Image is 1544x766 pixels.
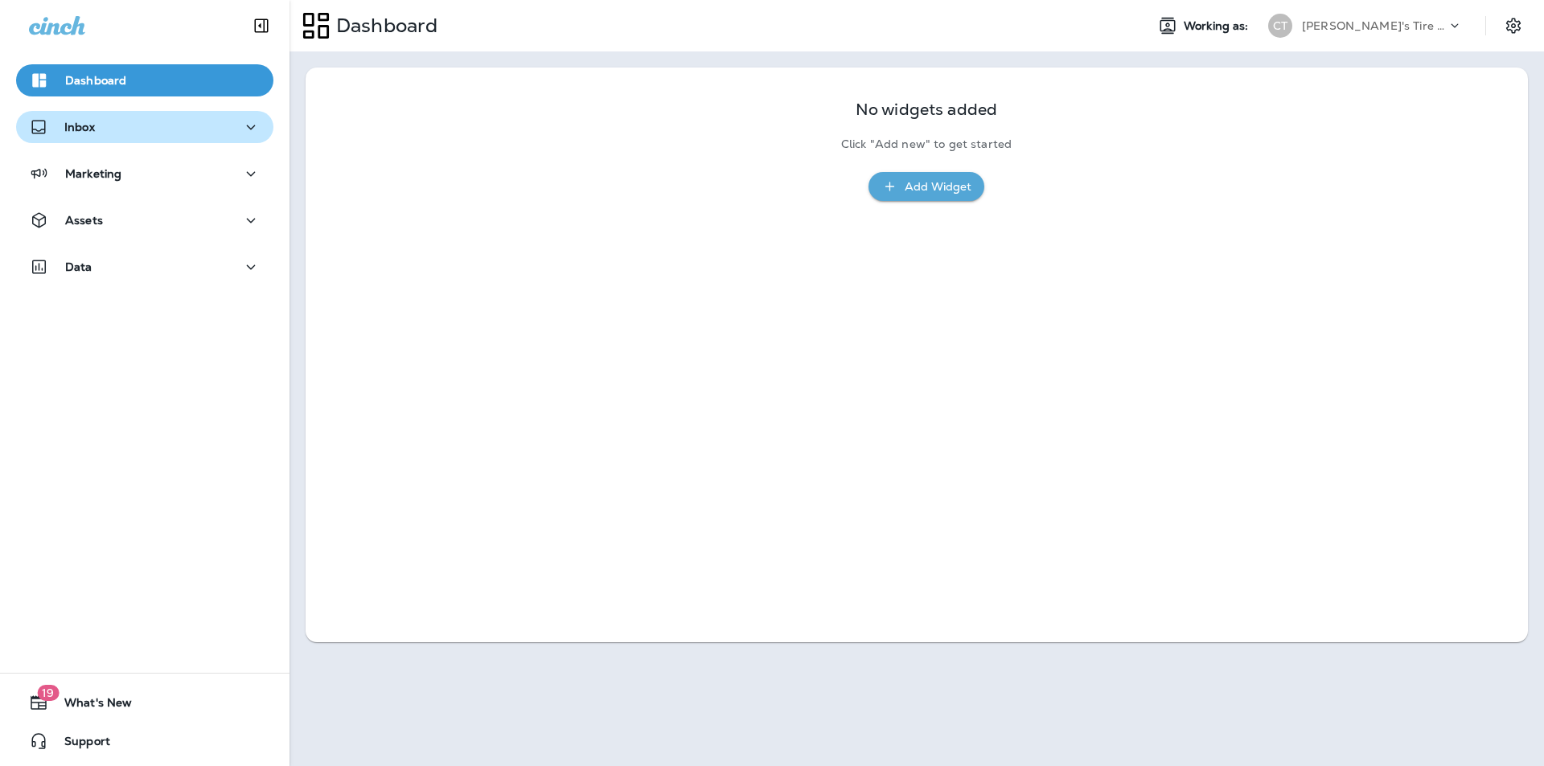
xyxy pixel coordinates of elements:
button: 19What's New [16,686,273,719]
span: 19 [37,685,59,701]
button: Add Widget [868,172,984,202]
button: Inbox [16,111,273,143]
p: Marketing [65,167,121,180]
p: No widgets added [856,103,997,117]
p: Assets [65,214,103,227]
button: Assets [16,204,273,236]
button: Marketing [16,158,273,190]
span: Support [48,735,110,754]
p: Click "Add new" to get started [841,137,1012,151]
button: Dashboard [16,64,273,96]
button: Data [16,251,273,283]
div: Add Widget [905,177,971,197]
p: Dashboard [65,74,126,87]
button: Support [16,725,273,757]
p: Dashboard [330,14,437,38]
p: [PERSON_NAME]'s Tire & Auto [1302,19,1447,32]
button: Collapse Sidebar [239,10,284,42]
span: Working as: [1184,19,1252,33]
button: Settings [1499,11,1528,40]
div: CT [1268,14,1292,38]
p: Inbox [64,121,95,133]
p: Data [65,260,92,273]
span: What's New [48,696,132,715]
